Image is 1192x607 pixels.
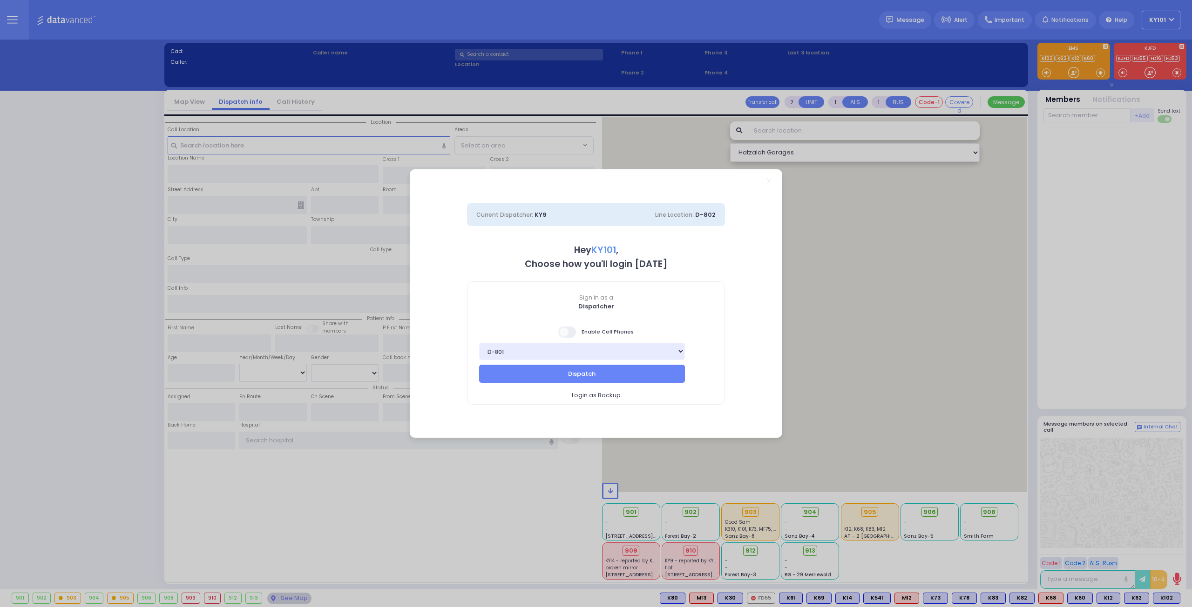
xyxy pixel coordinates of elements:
a: Close [766,178,772,183]
span: Line Location: [655,211,694,219]
span: Enable Cell Phones [558,326,634,339]
span: KY101 [591,244,616,256]
button: Dispatch [479,365,685,382]
b: Choose how you'll login [DATE] [525,258,667,270]
span: D-802 [695,210,716,219]
span: Sign in as a [467,293,725,302]
b: Dispatcher [578,302,614,311]
span: Login as Backup [572,391,621,400]
span: KY9 [535,210,547,219]
span: Current Dispatcher: [476,211,533,219]
b: Hey , [574,244,618,256]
